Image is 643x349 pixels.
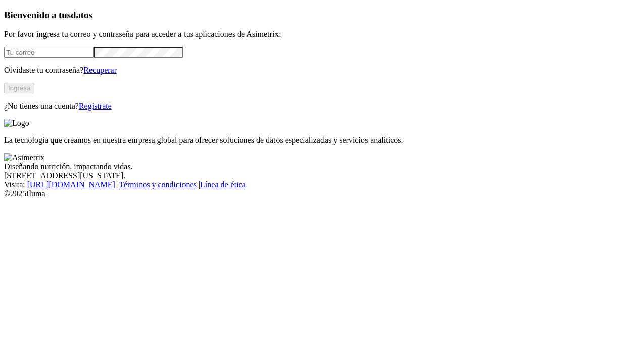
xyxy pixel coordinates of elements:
[200,180,246,189] a: Línea de ética
[4,162,639,171] div: Diseñando nutrición, impactando vidas.
[4,30,639,39] p: Por favor ingresa tu correo y contraseña para acceder a tus aplicaciones de Asimetrix:
[119,180,197,189] a: Términos y condiciones
[4,180,639,189] div: Visita : | |
[71,10,93,20] span: datos
[4,171,639,180] div: [STREET_ADDRESS][US_STATE].
[4,153,44,162] img: Asimetrix
[4,10,639,21] h3: Bienvenido a tus
[4,102,639,111] p: ¿No tienes una cuenta?
[79,102,112,110] a: Regístrate
[83,66,117,74] a: Recuperar
[27,180,115,189] a: [URL][DOMAIN_NAME]
[4,83,34,93] button: Ingresa
[4,189,639,198] div: © 2025 Iluma
[4,47,94,58] input: Tu correo
[4,66,639,75] p: Olvidaste tu contraseña?
[4,136,639,145] p: La tecnología que creamos en nuestra empresa global para ofrecer soluciones de datos especializad...
[4,119,29,128] img: Logo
